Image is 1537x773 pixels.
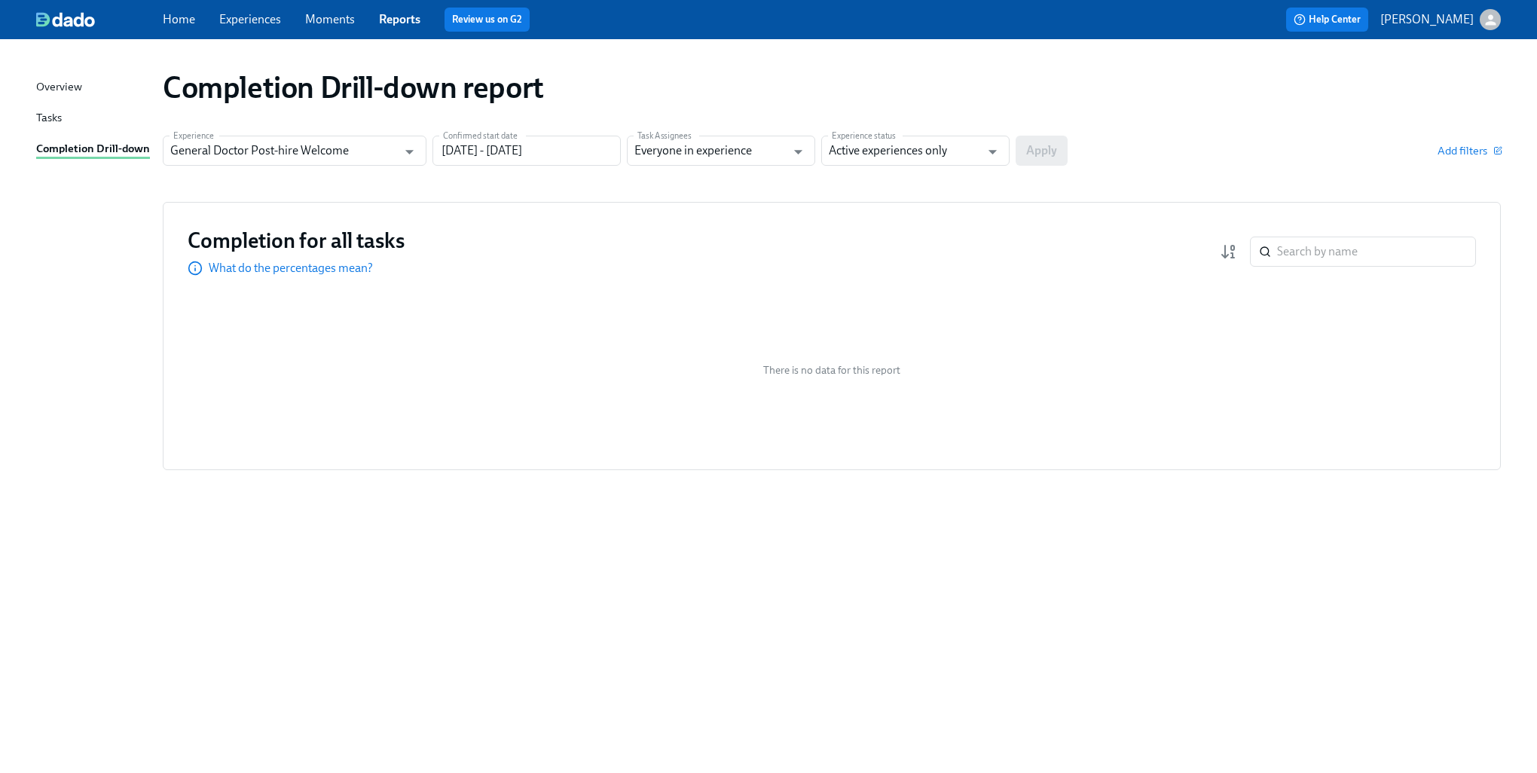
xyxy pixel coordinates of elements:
button: Review us on G2 [445,8,530,32]
span: Help Center [1294,12,1361,27]
a: Tasks [36,109,151,128]
div: Completion Drill-down [36,140,150,159]
a: Experiences [219,12,281,26]
button: Add filters [1438,143,1501,158]
a: Review us on G2 [452,12,522,27]
button: [PERSON_NAME] [1380,9,1501,30]
span: There is no data for this report [763,363,900,377]
a: Moments [305,12,355,26]
a: dado [36,12,163,27]
button: Open [981,140,1004,163]
div: Tasks [36,109,62,128]
button: Help Center [1286,8,1368,32]
p: [PERSON_NAME] [1380,11,1474,28]
h3: Completion for all tasks [188,227,405,254]
a: Overview [36,78,151,97]
img: dado [36,12,95,27]
a: Completion Drill-down [36,140,151,159]
div: Overview [36,78,82,97]
a: Reports [379,12,420,26]
button: Open [787,140,810,163]
svg: Completion rate (low to high) [1220,243,1238,261]
input: Search by name [1277,237,1476,267]
a: Home [163,12,195,26]
p: What do the percentages mean? [209,260,373,277]
button: Open [398,140,421,163]
h1: Completion Drill-down report [163,69,544,105]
